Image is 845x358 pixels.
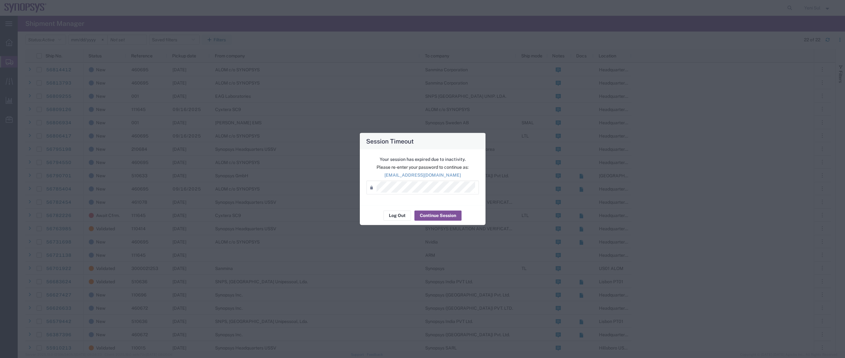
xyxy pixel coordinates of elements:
button: Continue Session [414,210,462,220]
p: Your session has expired due to inactivity. [366,156,479,162]
button: Log Out [383,210,411,220]
p: Please re-enter your password to continue as: [366,164,479,170]
p: [EMAIL_ADDRESS][DOMAIN_NAME] [366,172,479,178]
h4: Session Timeout [366,136,414,145]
